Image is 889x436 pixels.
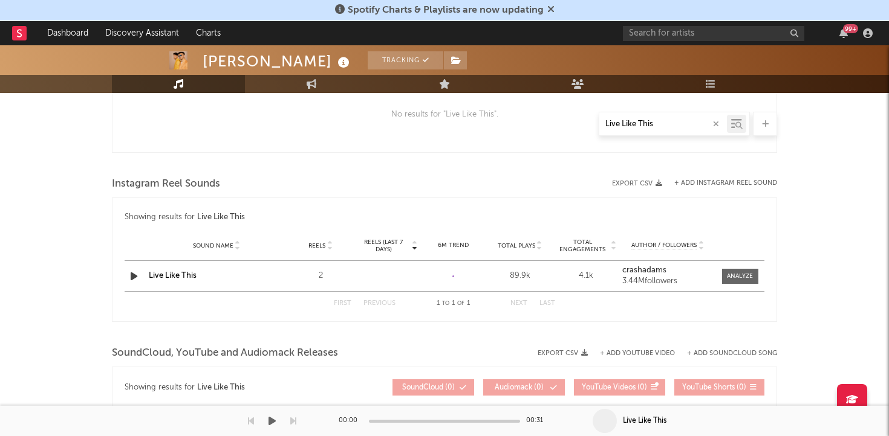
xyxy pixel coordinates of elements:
[203,51,353,71] div: [PERSON_NAME]
[687,350,777,357] button: + Add SoundCloud Song
[682,384,735,391] span: YouTube Shorts
[442,301,449,306] span: to
[197,380,245,395] div: Live Like This
[112,177,220,191] span: Instagram Reel Sounds
[491,384,547,391] span: ( 0 )
[39,21,97,45] a: Dashboard
[97,21,187,45] a: Discovery Assistant
[662,180,777,187] div: + Add Instagram Reel Sound
[582,384,647,391] span: ( 0 )
[348,5,544,15] span: Spotify Charts & Playlists are now updating
[420,297,486,311] div: 1 1 1
[125,210,764,225] div: Showing results for
[556,239,610,253] span: Total Engagements
[588,350,675,357] div: + Add YouTube Video
[402,384,443,391] span: SoundCloud
[510,300,527,307] button: Next
[357,239,410,253] span: Reels (last 7 days)
[392,379,474,396] button: SoundCloud(0)
[674,379,764,396] button: YouTube Shorts(0)
[622,277,713,286] div: 3.44M followers
[612,180,662,187] button: Export CSV
[622,266,713,275] a: crashadams
[112,346,338,361] span: SoundCloud, YouTube and Audiomack Releases
[538,350,588,357] button: Export CSV
[197,210,245,225] div: Live Like This
[495,384,532,391] span: Audiomack
[187,21,229,45] a: Charts
[125,379,392,396] div: Showing results for
[623,415,666,426] div: Live Like This
[339,414,363,428] div: 00:00
[400,384,456,391] span: ( 0 )
[675,350,777,357] button: + Add SoundCloud Song
[574,379,665,396] button: YouTube Videos(0)
[368,51,443,69] button: Tracking
[149,272,197,280] a: Live Like This
[457,301,464,306] span: of
[682,384,746,391] span: ( 0 )
[498,242,535,249] span: Total Plays
[423,241,484,250] div: 6M Trend
[600,350,675,357] button: + Add YouTube Video
[622,266,666,274] strong: crashadams
[674,180,777,187] button: + Add Instagram Reel Sound
[582,384,636,391] span: YouTube Videos
[334,300,351,307] button: First
[483,379,565,396] button: Audiomack(0)
[839,28,848,38] button: 99+
[843,24,858,33] div: 99 +
[526,414,550,428] div: 00:31
[539,300,555,307] button: Last
[193,242,233,249] span: Sound Name
[290,270,351,282] div: 2
[547,5,555,15] span: Dismiss
[556,270,617,282] div: 4.1k
[623,26,804,41] input: Search for artists
[631,242,697,249] span: Author / Followers
[308,242,325,249] span: Reels
[363,300,396,307] button: Previous
[599,120,727,129] input: Search by song name or URL
[490,270,550,282] div: 89.9k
